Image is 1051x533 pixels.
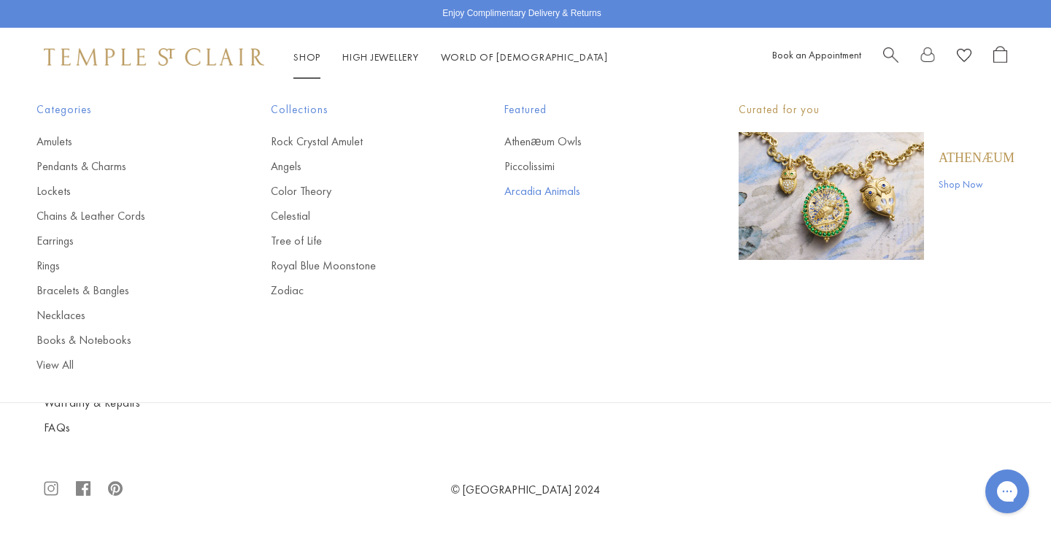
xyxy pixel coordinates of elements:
[504,101,680,119] span: Featured
[36,357,212,373] a: View All
[293,48,608,66] nav: Main navigation
[504,134,680,150] a: Athenæum Owls
[442,7,601,21] p: Enjoy Complimentary Delivery & Returns
[36,208,212,224] a: Chains & Leather Cords
[342,50,419,64] a: High JewelleryHigh Jewellery
[44,395,193,411] a: Warranty & Repairs
[44,48,264,66] img: Temple St. Clair
[957,46,971,69] a: View Wishlist
[271,183,447,199] a: Color Theory
[36,332,212,348] a: Books & Notebooks
[36,158,212,175] a: Pendants & Charms
[271,208,447,224] a: Celestial
[271,233,447,249] a: Tree of Life
[36,307,212,323] a: Necklaces
[739,101,1015,119] p: Curated for you
[36,101,212,119] span: Categories
[271,258,447,274] a: Royal Blue Moonstone
[504,183,680,199] a: Arcadia Animals
[36,183,212,199] a: Lockets
[939,150,1015,166] a: Athenæum
[504,158,680,175] a: Piccolissimi
[44,420,193,436] a: FAQs
[993,46,1007,69] a: Open Shopping Bag
[271,158,447,175] a: Angels
[36,283,212,299] a: Bracelets & Bangles
[772,48,861,61] a: Book an Appointment
[271,101,447,119] span: Collections
[271,283,447,299] a: Zodiac
[36,258,212,274] a: Rings
[271,134,447,150] a: Rock Crystal Amulet
[293,50,320,64] a: ShopShop
[939,176,1015,192] a: Shop Now
[441,50,608,64] a: World of [DEMOGRAPHIC_DATA]World of [DEMOGRAPHIC_DATA]
[36,134,212,150] a: Amulets
[978,464,1036,518] iframe: Gorgias live chat messenger
[36,233,212,249] a: Earrings
[883,46,898,69] a: Search
[451,482,600,497] a: © [GEOGRAPHIC_DATA] 2024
